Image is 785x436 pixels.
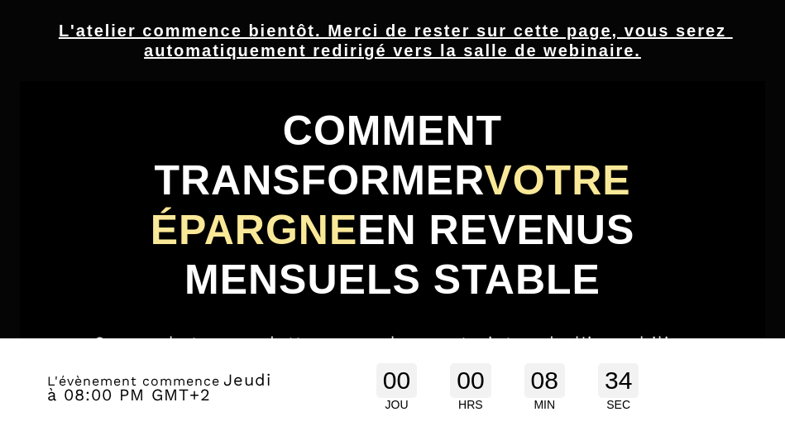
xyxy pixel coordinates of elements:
div: 00 [376,363,417,398]
div: JOU [376,398,417,411]
div: 00 [450,363,491,398]
span: L'évènement commence [47,373,220,389]
u: L'atelier commence bientôt. Merci de rester sur cette page, vous serez automatiquement redirigé v... [59,22,733,60]
div: HRS [450,398,491,411]
div: 34 [598,363,639,398]
span: Sans achat, sans dettes, sans les contraintes de l'immobilier classique. [94,333,697,372]
span: Jeudi à 08:00 PM GMT+2 [47,370,271,405]
h1: COMMENT TRANSFORMER EN REVENUS MENSUELS STABLE [45,98,741,313]
div: SEC [598,398,639,411]
div: 08 [524,363,565,398]
div: MIN [524,398,565,411]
